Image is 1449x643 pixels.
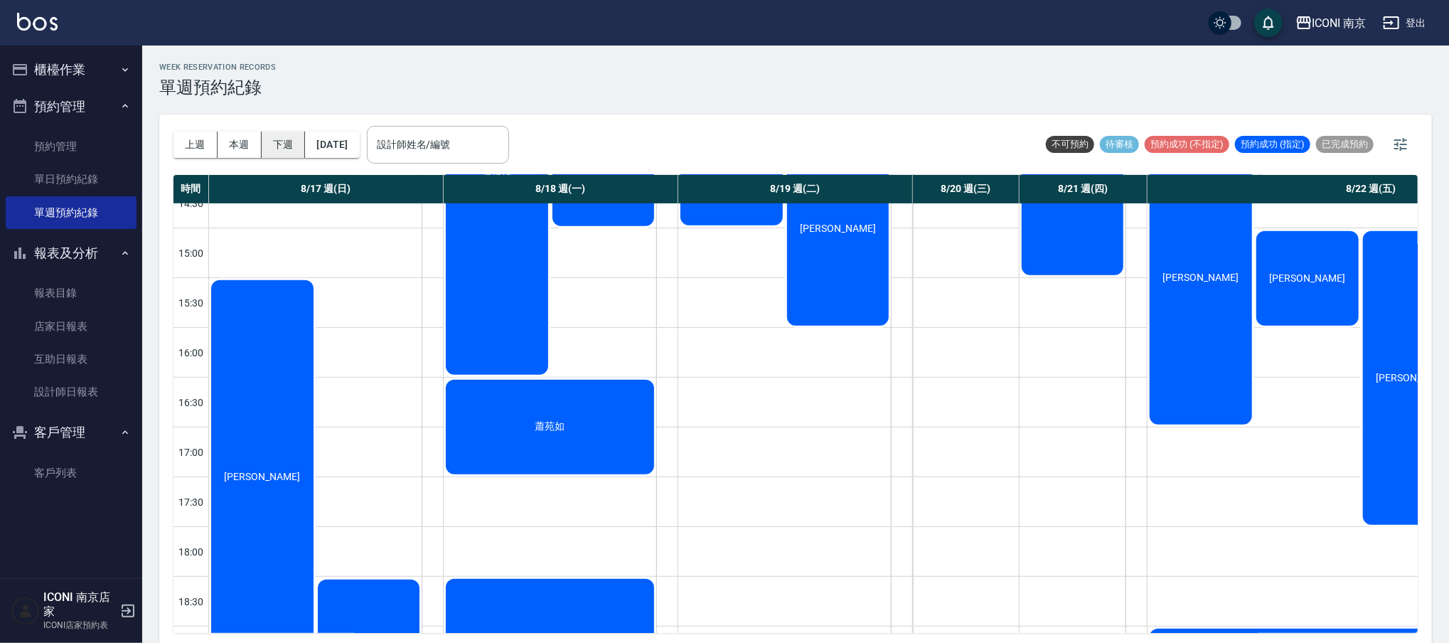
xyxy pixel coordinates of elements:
span: [PERSON_NAME] [797,223,879,234]
button: 下週 [262,132,306,158]
a: 預約管理 [6,130,137,163]
span: 預約成功 (不指定) [1145,138,1229,151]
button: [DATE] [305,132,359,158]
div: 15:30 [173,277,209,327]
span: 不可預約 [1046,138,1094,151]
span: 蕭苑如 [533,420,568,433]
a: 互助日報表 [6,343,137,376]
button: ICONI 南京 [1290,9,1372,38]
div: 16:00 [173,327,209,377]
span: 已完成預約 [1316,138,1374,151]
div: 8/18 週(一) [444,175,678,203]
button: 櫃檯作業 [6,51,137,88]
div: 18:30 [173,576,209,626]
a: 設計師日報表 [6,376,137,408]
div: 16:30 [173,377,209,427]
button: 報表及分析 [6,235,137,272]
a: 報表目錄 [6,277,137,309]
button: 登出 [1377,10,1432,36]
button: 客戶管理 [6,414,137,451]
div: 8/17 週(日) [209,175,444,203]
div: 8/20 週(三) [913,175,1020,203]
button: 預約管理 [6,88,137,125]
div: ICONI 南京 [1312,14,1367,32]
button: 本週 [218,132,262,158]
img: Person [11,597,40,625]
button: save [1254,9,1283,37]
a: 單週預約紀錄 [6,196,137,229]
a: 客戶列表 [6,457,137,489]
h2: WEEK RESERVATION RECORDS [159,63,276,72]
div: 時間 [173,175,209,203]
div: 8/21 週(四) [1020,175,1148,203]
div: 17:00 [173,427,209,477]
div: 8/19 週(二) [678,175,913,203]
p: ICONI店家預約表 [43,619,116,632]
span: [PERSON_NAME] [221,471,303,482]
div: 15:00 [173,228,209,277]
img: Logo [17,13,58,31]
div: 14:30 [173,178,209,228]
div: 17:30 [173,477,209,526]
a: 店家日報表 [6,310,137,343]
div: 18:00 [173,526,209,576]
h5: ICONI 南京店家 [43,590,116,619]
span: [PERSON_NAME] [1160,272,1241,283]
h3: 單週預約紀錄 [159,78,276,97]
span: [PERSON_NAME] [1266,272,1348,284]
a: 單日預約紀錄 [6,163,137,196]
button: 上週 [173,132,218,158]
span: 待審核 [1100,138,1139,151]
span: 預約成功 (指定) [1235,138,1310,151]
